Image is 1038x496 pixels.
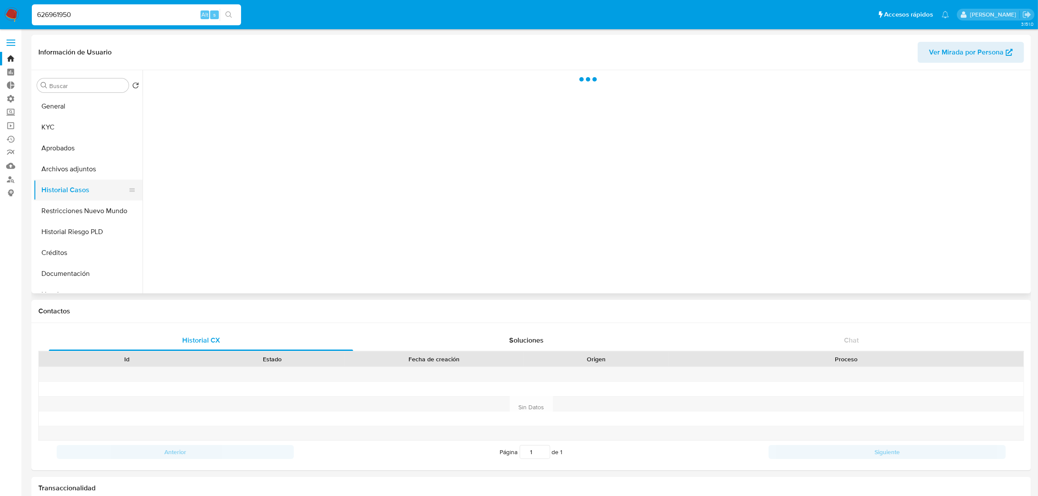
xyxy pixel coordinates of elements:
button: Buscar [41,82,48,89]
a: Notificaciones [942,11,949,18]
button: Anterior [57,445,294,459]
div: Origen [530,355,663,364]
button: Archivos adjuntos [34,159,143,180]
button: Volver al orden por defecto [132,82,139,92]
button: General [34,96,143,117]
input: Buscar [49,82,125,90]
h1: Transaccionalidad [38,484,1024,493]
button: Siguiente [769,445,1006,459]
button: search-icon [220,9,238,21]
div: Estado [205,355,338,364]
button: Lista Interna [34,284,143,305]
input: Buscar usuario o caso... [32,9,241,20]
span: Historial CX [182,335,220,345]
p: ludmila.lanatti@mercadolibre.com [970,10,1019,19]
button: Documentación [34,263,143,284]
span: s [213,10,216,19]
h1: Información de Usuario [38,48,112,57]
span: Página de [500,445,563,459]
button: Historial Casos [34,180,136,200]
div: Fecha de creación [351,355,517,364]
div: Id [60,355,193,364]
h1: Contactos [38,307,1024,316]
span: Soluciones [509,335,544,345]
button: Créditos [34,242,143,263]
button: Historial Riesgo PLD [34,221,143,242]
button: Ver Mirada por Persona [918,42,1024,63]
button: Restricciones Nuevo Mundo [34,200,143,221]
button: Aprobados [34,138,143,159]
span: Alt [201,10,208,19]
span: Ver Mirada por Persona [929,42,1004,63]
span: Chat [844,335,859,345]
a: Salir [1022,10,1031,19]
span: 1 [561,448,563,456]
div: Proceso [675,355,1018,364]
button: KYC [34,117,143,138]
span: Accesos rápidos [884,10,933,19]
